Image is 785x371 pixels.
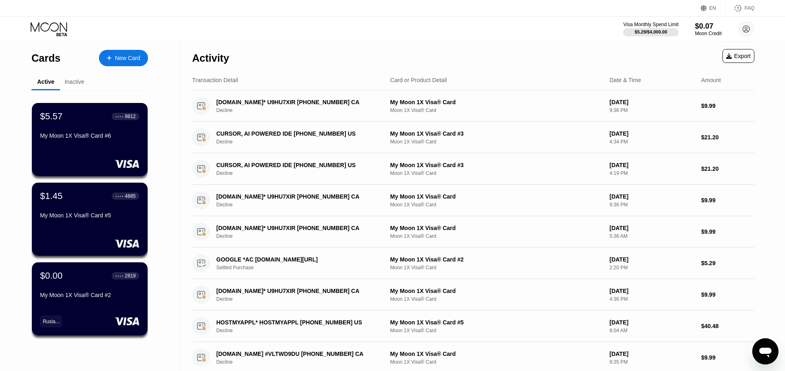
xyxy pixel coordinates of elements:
div: Decline [216,139,389,145]
div: Card or Product Detail [390,77,447,83]
div: $0.00● ● ● ●2819My Moon 1X Visa® Card #2Rusla... [32,262,148,335]
div: [DOMAIN_NAME]* U9HU7XIR [PHONE_NUMBER] CA [216,99,377,105]
div: New Card [99,50,148,66]
div: GOOGLE *AC [DOMAIN_NAME][URL] [216,256,377,263]
div: [DOMAIN_NAME]* U9HU7XIR [PHONE_NUMBER] CA [216,193,377,200]
div: $5.57 [40,111,63,122]
div: [DATE] [610,225,695,231]
div: CURSOR, AI POWERED IDE [PHONE_NUMBER] USDeclineMy Moon 1X Visa® Card #3Moon 1X Visa® Card[DATE]4:... [192,153,754,185]
div: HOSTMYAPPL* HOSTMYAPPL [PHONE_NUMBER] USDeclineMy Moon 1X Visa® Card #5Moon 1X Visa® Card[DATE]8:... [192,311,754,342]
div: CURSOR, AI POWERED IDE [PHONE_NUMBER] US [216,130,377,137]
div: 4885 [125,193,136,199]
div: Inactive [65,78,84,85]
div: My Moon 1X Visa® Card #2 [40,292,139,298]
div: [DATE] [610,288,695,294]
div: [DOMAIN_NAME]* U9HU7XIR [PHONE_NUMBER] CADeclineMy Moon 1X Visa® CardMoon 1X Visa® Card[DATE]9:36... [192,90,754,122]
div: 9812 [125,114,136,119]
div: My Moon 1X Visa® Card [390,193,603,200]
div: Export [722,49,754,63]
div: Decline [216,170,389,176]
div: $0.07Moon Credit [695,22,722,36]
div: Visa Monthly Spend Limit [623,22,678,27]
div: Moon 1X Visa® Card [390,202,603,208]
div: EN [709,5,716,11]
div: My Moon 1X Visa® Card #3 [390,162,603,168]
div: Moon 1X Visa® Card [390,359,603,365]
div: My Moon 1X Visa® Card #3 [390,130,603,137]
div: 9:36 PM [610,202,695,208]
div: $21.20 [701,165,754,172]
div: My Moon 1X Visa® Card [390,225,603,231]
div: [DOMAIN_NAME]* U9HU7XIR [PHONE_NUMBER] CADeclineMy Moon 1X Visa® CardMoon 1X Visa® Card[DATE]9:36... [192,185,754,216]
div: $40.48 [701,323,754,329]
div: Moon Credit [695,31,722,36]
div: 9:36 PM [610,107,695,113]
div: Decline [216,107,389,113]
div: [DATE] [610,193,695,200]
div: $5.29 [701,260,754,266]
div: $9.99 [701,197,754,203]
div: $0.00 [40,270,63,281]
div: GOOGLE *AC [DOMAIN_NAME][URL]Settled PurchaseMy Moon 1X Visa® Card #2Moon 1X Visa® Card[DATE]2:20... [192,248,754,279]
div: Transaction Detail [192,77,238,83]
div: ● ● ● ● [115,115,123,118]
div: 4:34 PM [610,139,695,145]
div: $1.45● ● ● ●4885My Moon 1X Visa® Card #5 [32,183,148,256]
div: Decline [216,359,389,365]
div: Export [726,53,751,59]
iframe: Button to launch messaging window [752,338,778,364]
div: Activity [192,52,229,64]
div: Moon 1X Visa® Card [390,265,603,270]
div: FAQ [726,4,754,12]
div: [DOMAIN_NAME]* U9HU7XIR [PHONE_NUMBER] CA [216,288,377,294]
div: Moon 1X Visa® Card [390,296,603,302]
div: CURSOR, AI POWERED IDE [PHONE_NUMBER] USDeclineMy Moon 1X Visa® Card #3Moon 1X Visa® Card[DATE]4:... [192,122,754,153]
div: Visa Monthly Spend Limit$5.29/$4,000.00 [623,22,678,36]
div: Decline [216,296,389,302]
div: $9.99 [701,228,754,235]
div: $0.07 [695,22,722,31]
div: Date & Time [610,77,641,83]
div: HOSTMYAPPL* HOSTMYAPPL [PHONE_NUMBER] US [216,319,377,326]
div: Rusla... [43,319,60,324]
div: $1.45 [40,191,63,201]
div: 8:04 AM [610,328,695,333]
div: [DOMAIN_NAME] #VLTWD9DU [PHONE_NUMBER] CA [216,351,377,357]
div: [DATE] [610,351,695,357]
div: Moon 1X Visa® Card [390,170,603,176]
div: Decline [216,328,389,333]
div: Active [37,78,54,85]
div: Moon 1X Visa® Card [390,328,603,333]
div: [DATE] [610,99,695,105]
div: [DOMAIN_NAME]* U9HU7XIR [PHONE_NUMBER] CADeclineMy Moon 1X Visa® CardMoon 1X Visa® Card[DATE]4:36... [192,279,754,311]
div: Decline [216,233,389,239]
div: $5.29 / $4,000.00 [635,29,667,34]
div: CURSOR, AI POWERED IDE [PHONE_NUMBER] US [216,162,377,168]
div: My Moon 1X Visa® Card [390,351,603,357]
div: My Moon 1X Visa® Card #2 [390,256,603,263]
div: [DATE] [610,256,695,263]
div: Cards [31,52,61,64]
div: My Moon 1X Visa® Card #6 [40,132,139,139]
div: 2819 [125,273,136,279]
div: Decline [216,202,389,208]
div: 9:35 PM [610,359,695,365]
div: $9.99 [701,291,754,298]
div: 2:20 PM [610,265,695,270]
div: [DOMAIN_NAME]* U9HU7XIR [PHONE_NUMBER] CA [216,225,377,231]
div: [DATE] [610,162,695,168]
div: ● ● ● ● [115,195,123,197]
div: $21.20 [701,134,754,141]
div: Moon 1X Visa® Card [390,233,603,239]
div: 4:19 PM [610,170,695,176]
div: My Moon 1X Visa® Card #5 [40,212,139,219]
div: [DOMAIN_NAME]* U9HU7XIR [PHONE_NUMBER] CADeclineMy Moon 1X Visa® CardMoon 1X Visa® Card[DATE]5:36... [192,216,754,248]
div: New Card [115,55,140,62]
div: $5.57● ● ● ●9812My Moon 1X Visa® Card #6 [32,103,148,176]
div: Settled Purchase [216,265,389,270]
div: EN [701,4,726,12]
div: 4:36 PM [610,296,695,302]
div: Moon 1X Visa® Card [390,107,603,113]
div: 5:36 AM [610,233,695,239]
